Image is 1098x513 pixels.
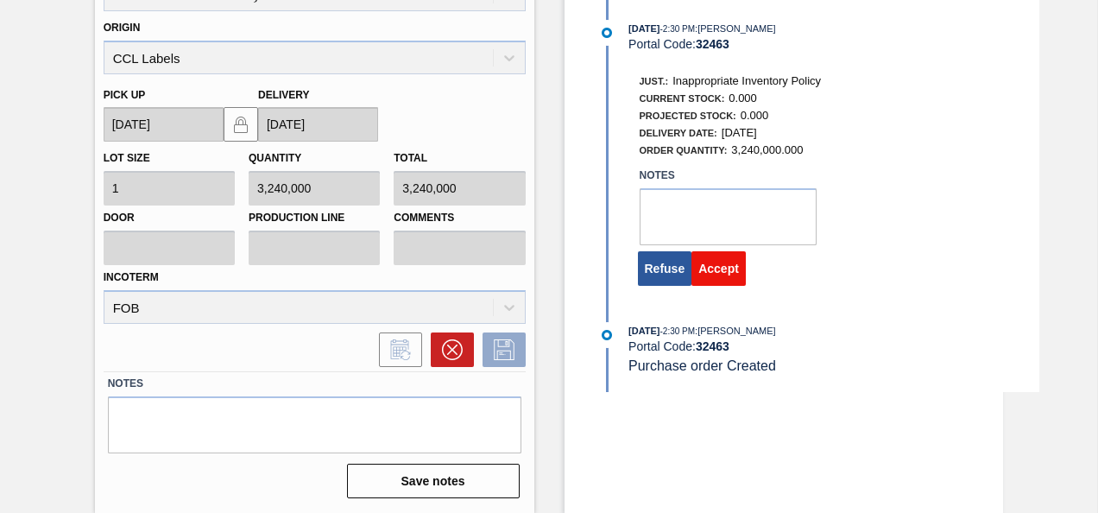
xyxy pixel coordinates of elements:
button: Accept [691,251,746,286]
span: Order Quantity: [640,145,728,155]
label: Delivery [258,89,310,101]
span: Projected Stock: [640,111,736,121]
label: Comments [394,206,525,231]
span: [DATE] [628,23,659,34]
button: locked [224,107,258,142]
img: atual [602,330,612,340]
input: mm/dd/yyyy [258,107,378,142]
div: Portal Code: [628,37,1038,51]
span: Current Stock: [640,93,725,104]
span: : [PERSON_NAME] [695,23,776,34]
strong: 32463 [696,339,729,353]
label: Incoterm [104,271,159,283]
div: Cancel Order [422,332,474,367]
span: - 2:30 PM [660,326,696,336]
div: Inform order change [370,332,422,367]
button: Refuse [638,251,692,286]
label: Quantity [249,152,301,164]
label: Origin [104,22,141,34]
span: 0.000 [729,92,757,104]
label: Notes [108,371,521,396]
span: Just.: [640,76,669,86]
span: Inappropriate Inventory Policy [672,74,821,87]
label: Notes [640,163,817,188]
span: [DATE] [628,326,659,336]
img: locked [230,114,251,135]
button: Save notes [347,464,520,498]
label: Door [104,206,235,231]
input: mm/dd/yyyy [104,107,224,142]
span: 0.000 [741,109,769,122]
span: 3,240,000.000 [731,143,803,156]
label: Total [394,152,427,164]
span: Delivery Date: [640,128,717,138]
span: : [PERSON_NAME] [695,326,776,336]
div: Portal Code: [628,339,1038,353]
div: Save Order [474,332,526,367]
span: Purchase order Created [628,358,776,373]
label: Lot size [104,152,150,164]
label: Production Line [249,206,380,231]
strong: 32463 [696,37,729,51]
span: [DATE] [722,126,757,139]
span: - 2:30 PM [660,24,696,34]
label: Pick up [104,89,146,101]
img: atual [602,28,612,38]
